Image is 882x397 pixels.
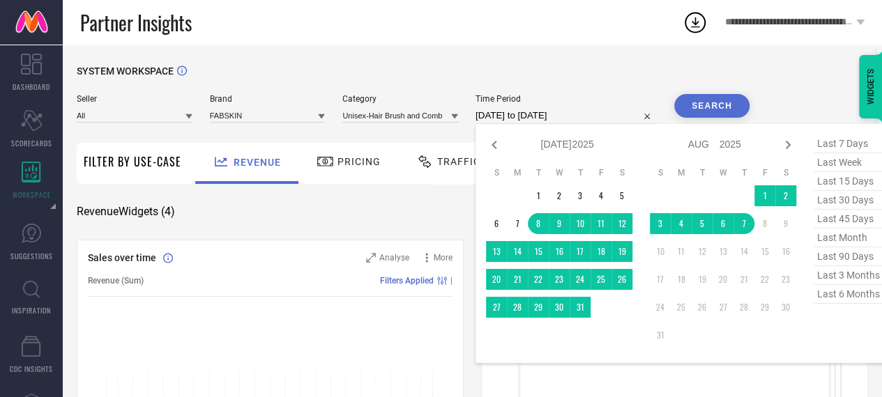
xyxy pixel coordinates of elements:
[528,241,549,262] td: Tue Jul 15 2025
[775,241,796,262] td: Sat Aug 16 2025
[337,156,381,167] span: Pricing
[713,213,733,234] td: Wed Aug 06 2025
[713,241,733,262] td: Wed Aug 13 2025
[84,153,181,170] span: Filter By Use-Case
[754,269,775,290] td: Fri Aug 22 2025
[549,297,570,318] td: Wed Jul 30 2025
[591,213,611,234] td: Fri Jul 11 2025
[476,107,657,124] input: Select time period
[80,8,192,37] span: Partner Insights
[434,253,453,263] span: More
[88,276,144,286] span: Revenue (Sum)
[692,213,713,234] td: Tue Aug 05 2025
[692,297,713,318] td: Tue Aug 26 2025
[591,241,611,262] td: Fri Jul 18 2025
[611,185,632,206] td: Sat Jul 05 2025
[507,167,528,178] th: Monday
[611,269,632,290] td: Sat Jul 26 2025
[486,167,507,178] th: Sunday
[570,297,591,318] td: Thu Jul 31 2025
[77,94,192,104] span: Seller
[674,94,750,118] button: Search
[775,213,796,234] td: Sat Aug 09 2025
[549,213,570,234] td: Wed Jul 09 2025
[683,10,708,35] div: Open download list
[754,167,775,178] th: Friday
[528,213,549,234] td: Tue Jul 08 2025
[775,269,796,290] td: Sat Aug 23 2025
[650,167,671,178] th: Sunday
[570,185,591,206] td: Thu Jul 03 2025
[366,253,376,263] svg: Zoom
[733,167,754,178] th: Thursday
[775,167,796,178] th: Saturday
[486,137,503,153] div: Previous month
[611,167,632,178] th: Saturday
[234,157,281,168] span: Revenue
[528,269,549,290] td: Tue Jul 22 2025
[671,241,692,262] td: Mon Aug 11 2025
[713,167,733,178] th: Wednesday
[775,297,796,318] td: Sat Aug 30 2025
[507,297,528,318] td: Mon Jul 28 2025
[733,213,754,234] td: Thu Aug 07 2025
[570,167,591,178] th: Thursday
[476,94,657,104] span: Time Period
[692,241,713,262] td: Tue Aug 12 2025
[733,241,754,262] td: Thu Aug 14 2025
[671,167,692,178] th: Monday
[12,305,51,316] span: INSPIRATION
[210,94,326,104] span: Brand
[528,167,549,178] th: Tuesday
[380,276,434,286] span: Filters Applied
[13,81,50,92] span: DASHBOARD
[591,269,611,290] td: Fri Jul 25 2025
[486,297,507,318] td: Sun Jul 27 2025
[342,94,458,104] span: Category
[692,269,713,290] td: Tue Aug 19 2025
[692,167,713,178] th: Tuesday
[486,213,507,234] td: Sun Jul 06 2025
[528,185,549,206] td: Tue Jul 01 2025
[450,276,453,286] span: |
[671,269,692,290] td: Mon Aug 18 2025
[733,297,754,318] td: Thu Aug 28 2025
[754,185,775,206] td: Fri Aug 01 2025
[10,364,53,374] span: CDC INSIGHTS
[733,269,754,290] td: Thu Aug 21 2025
[591,185,611,206] td: Fri Jul 04 2025
[437,156,480,167] span: Traffic
[775,185,796,206] td: Sat Aug 02 2025
[528,297,549,318] td: Tue Jul 29 2025
[713,269,733,290] td: Wed Aug 20 2025
[650,241,671,262] td: Sun Aug 10 2025
[507,213,528,234] td: Mon Jul 07 2025
[754,297,775,318] td: Fri Aug 29 2025
[650,297,671,318] td: Sun Aug 24 2025
[507,269,528,290] td: Mon Jul 21 2025
[611,241,632,262] td: Sat Jul 19 2025
[486,269,507,290] td: Sun Jul 20 2025
[650,269,671,290] td: Sun Aug 17 2025
[549,167,570,178] th: Wednesday
[10,251,53,261] span: SUGGESTIONS
[671,213,692,234] td: Mon Aug 04 2025
[77,65,174,77] span: SYSTEM WORKSPACE
[780,137,796,153] div: Next month
[650,213,671,234] td: Sun Aug 03 2025
[570,241,591,262] td: Thu Jul 17 2025
[713,297,733,318] td: Wed Aug 27 2025
[549,241,570,262] td: Wed Jul 16 2025
[486,241,507,262] td: Sun Jul 13 2025
[570,269,591,290] td: Thu Jul 24 2025
[77,205,175,219] span: Revenue Widgets ( 4 )
[671,297,692,318] td: Mon Aug 25 2025
[754,213,775,234] td: Fri Aug 08 2025
[379,253,409,263] span: Analyse
[507,241,528,262] td: Mon Jul 14 2025
[570,213,591,234] td: Thu Jul 10 2025
[11,138,52,148] span: SCORECARDS
[611,213,632,234] td: Sat Jul 12 2025
[754,241,775,262] td: Fri Aug 15 2025
[591,167,611,178] th: Friday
